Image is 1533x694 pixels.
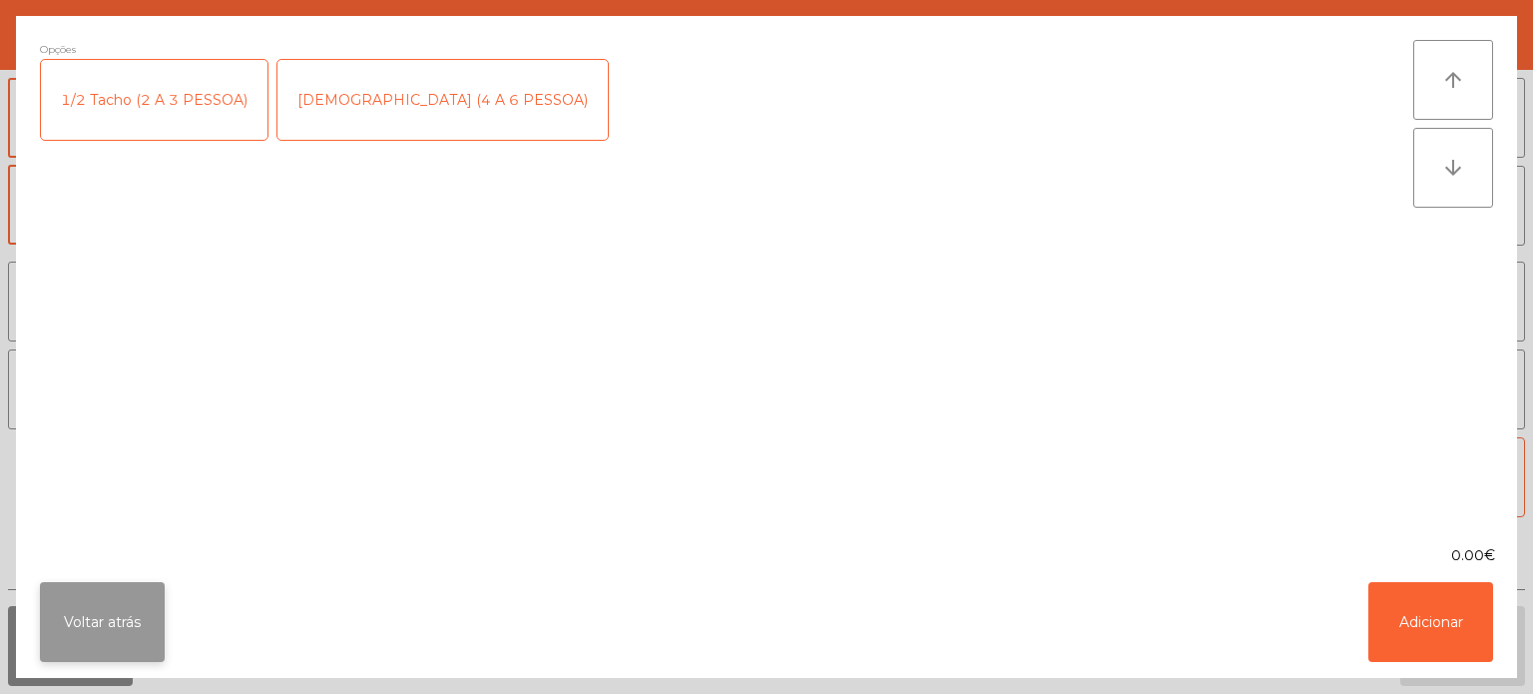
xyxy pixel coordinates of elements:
[1368,582,1493,662] button: Adicionar
[1413,128,1493,208] button: arrow_downward
[1441,68,1465,92] i: arrow_upward
[1413,40,1493,120] button: arrow_upward
[40,40,76,59] span: Opções
[41,60,267,140] div: 1/2 Tacho (2 A 3 PESSOA)
[40,582,165,662] button: Voltar atrás
[277,60,608,140] div: [DEMOGRAPHIC_DATA] (4 A 6 PESSOA)
[16,545,1517,566] div: 0.00€
[1441,156,1465,180] i: arrow_downward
